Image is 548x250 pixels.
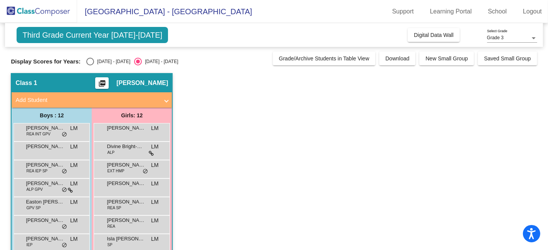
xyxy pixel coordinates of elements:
[70,161,77,169] span: LM
[107,143,145,150] span: Divine Bright-Wokem
[26,187,43,192] span: ALP GPV
[487,35,504,40] span: Grade 3
[12,92,172,108] mat-expansion-panel-header: Add Student
[26,124,64,132] span: [PERSON_NAME]
[26,168,47,174] span: REA IEP SP
[408,28,460,42] button: Digital Data Wall
[26,143,64,150] span: [PERSON_NAME]
[151,124,158,132] span: LM
[92,108,172,123] div: Girls: 12
[70,143,77,151] span: LM
[107,198,145,206] span: [PERSON_NAME]
[107,242,112,248] span: SP
[70,198,77,206] span: LM
[95,77,109,89] button: Print Students Details
[107,217,145,224] span: [PERSON_NAME]
[107,180,145,187] span: [PERSON_NAME]
[70,180,77,188] span: LM
[26,161,64,169] span: [PERSON_NAME]
[142,58,178,65] div: [DATE] - [DATE]
[386,5,420,18] a: Support
[62,132,67,138] span: do_not_disturb_alt
[379,52,415,65] button: Download
[26,198,64,206] span: Easton [PERSON_NAME]
[273,52,376,65] button: Grade/Archive Students in Table View
[26,131,50,137] span: REA INT GPV
[26,242,32,248] span: IEP
[12,108,92,123] div: Boys : 12
[107,161,145,169] span: [PERSON_NAME]
[11,58,81,65] span: Display Scores for Years:
[116,79,168,87] span: [PERSON_NAME]
[26,235,64,243] span: [PERSON_NAME]
[151,217,158,225] span: LM
[107,235,145,243] span: Isla [PERSON_NAME]
[26,217,64,224] span: [PERSON_NAME]
[107,124,145,132] span: [PERSON_NAME]
[107,168,124,174] span: EXT HMP
[86,58,178,65] mat-radio-group: Select an option
[484,55,531,62] span: Saved Small Group
[151,198,158,206] span: LM
[107,150,114,155] span: ALP
[70,235,77,243] span: LM
[62,242,67,248] span: do_not_disturb_alt
[424,5,478,18] a: Learning Portal
[70,217,77,225] span: LM
[15,96,159,105] mat-panel-title: Add Student
[419,52,474,65] button: New Small Group
[517,5,548,18] a: Logout
[94,58,130,65] div: [DATE] - [DATE]
[62,224,67,230] span: do_not_disturb_alt
[385,55,409,62] span: Download
[62,168,67,175] span: do_not_disturb_alt
[107,205,121,211] span: REA SP
[425,55,468,62] span: New Small Group
[151,235,158,243] span: LM
[143,168,148,175] span: do_not_disturb_alt
[151,180,158,188] span: LM
[107,223,115,229] span: REA
[279,55,370,62] span: Grade/Archive Students in Table View
[482,5,513,18] a: School
[478,52,537,65] button: Saved Small Group
[151,143,158,151] span: LM
[97,80,107,90] mat-icon: picture_as_pdf
[70,124,77,132] span: LM
[17,27,168,43] span: Third Grade Current Year [DATE]-[DATE]
[62,187,67,193] span: do_not_disturb_alt
[15,79,37,87] span: Class 1
[151,161,158,169] span: LM
[26,205,40,211] span: GPV SP
[77,5,252,18] span: [GEOGRAPHIC_DATA] - [GEOGRAPHIC_DATA]
[414,32,454,38] span: Digital Data Wall
[26,180,64,187] span: [PERSON_NAME]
